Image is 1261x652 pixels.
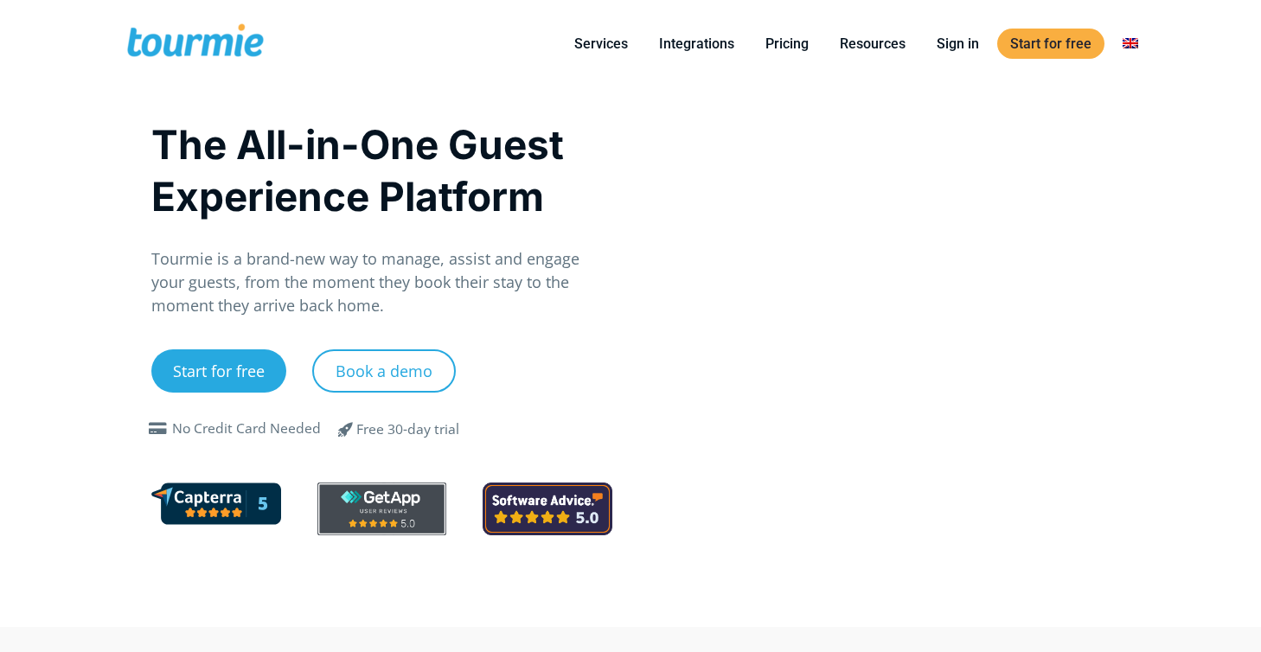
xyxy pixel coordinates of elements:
[356,419,459,440] div: Free 30-day trial
[312,349,456,393] a: Book a demo
[151,247,612,317] p: Tourmie is a brand-new way to manage, assist and engage your guests, from the moment they book th...
[151,349,286,393] a: Start for free
[924,33,992,54] a: Sign in
[827,33,919,54] a: Resources
[561,33,641,54] a: Services
[151,118,612,222] h1: The All-in-One Guest Experience Platform
[997,29,1104,59] a: Start for free
[172,419,321,439] div: No Credit Card Needed
[144,422,172,436] span: 
[646,33,747,54] a: Integrations
[325,419,367,439] span: 
[752,33,822,54] a: Pricing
